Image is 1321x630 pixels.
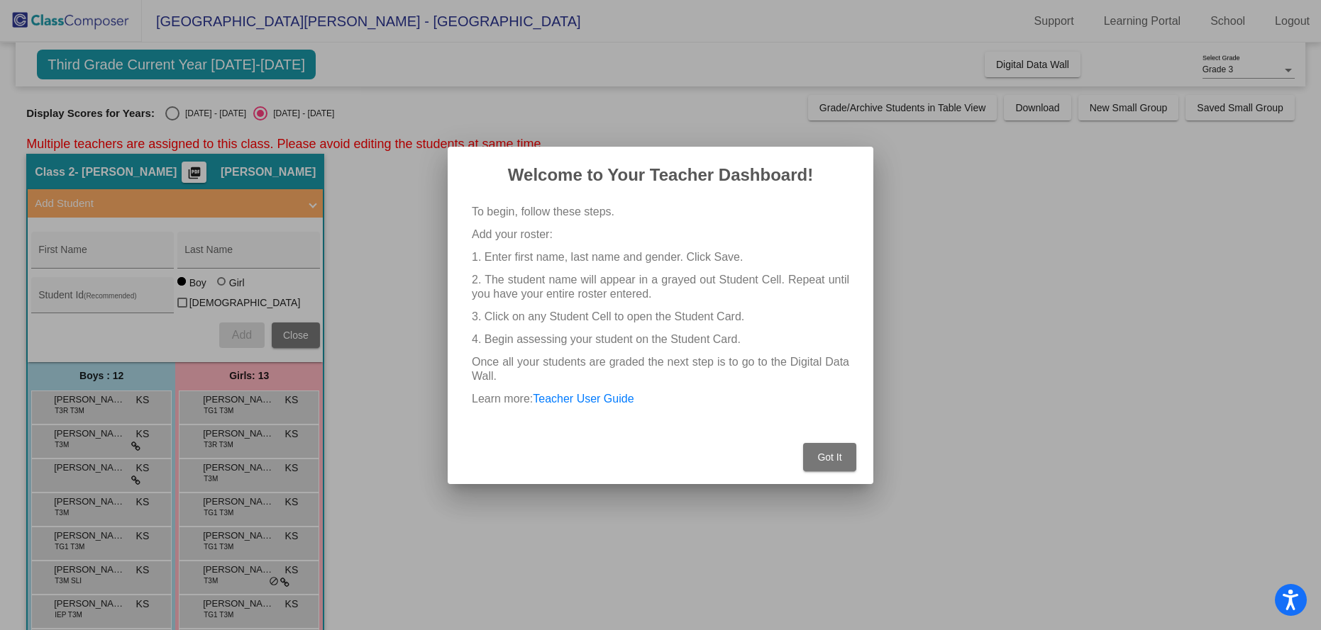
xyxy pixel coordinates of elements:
[533,393,634,405] a: Teacher User Guide
[465,164,856,186] h2: Welcome to Your Teacher Dashboard!
[472,205,849,219] p: To begin, follow these steps.
[472,273,849,301] p: 2. The student name will appear in a grayed out Student Cell. Repeat until you have your entire r...
[472,250,849,264] p: 1. Enter first name, last name and gender. Click Save.
[472,355,849,383] p: Once all your students are graded the next step is to go to the Digital Data Wall.
[803,443,856,471] button: Got It
[472,310,849,324] p: 3. Click on any Student Cell to open the Student Card.
[472,392,849,406] p: Learn more:
[472,332,849,347] p: 4. Begin assessing your student on the Student Card.
[472,227,849,242] p: Add your roster:
[817,451,841,463] span: Got It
